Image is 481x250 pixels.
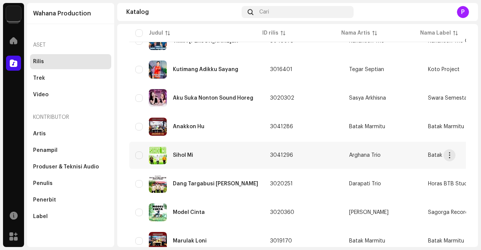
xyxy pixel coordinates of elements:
span: Tokke Rongit [349,210,416,215]
re-m-nav-item: Produser & Teknisi Audio [30,159,111,174]
div: Produser & Teknisi Audio [33,164,99,170]
img: b09c6644-65dd-4c37-b177-4f38419b6727 [149,61,167,79]
span: Batak Marmitu [349,238,416,244]
div: Tegar Septian [349,67,384,72]
span: Cari [259,9,269,15]
re-a-nav-header: Aset [30,36,111,54]
div: Marulak Loni [173,238,207,244]
div: Artis [33,131,46,137]
span: Batak Indo [428,153,455,158]
img: aafc6cdb-c8b5-445b-b509-649f6ad732ba [149,175,167,193]
span: 3020302 [270,95,294,101]
div: Penerbit [33,197,56,203]
img: 04b0141a-34fd-4857-9675-a58523af20c9 [149,146,167,164]
div: Judul [149,29,163,37]
div: Video [33,92,48,98]
span: 3041286 [270,124,293,129]
div: Arghana Trio [349,153,381,158]
div: Nama Artis [341,29,370,37]
span: Koto Project [428,67,460,72]
div: Aku Suka Nonton Sound Horeg [173,95,253,101]
div: Penampil [33,147,57,153]
span: 3041296 [270,153,293,158]
re-m-nav-item: Rilis [30,54,111,69]
div: Sihol Mi [173,153,193,158]
span: 3016401 [270,67,292,72]
span: Tegar Septian [349,67,416,72]
div: Trek [33,75,45,81]
span: 3020360 [270,210,294,215]
img: f8f9fe72-aff5-4256-8668-590b191e3482 [149,232,167,250]
div: Katalog [126,9,239,15]
div: Rilis [33,59,44,65]
img: 17c76c95-e1fc-4cd3-874e-26dce59ddd35 [149,89,167,107]
div: ID rilis [262,29,278,37]
img: 1794ab47-b828-4ddd-99b5-2faf6359123a [149,203,167,221]
div: Batak Marmitu [349,238,385,244]
div: Kutimang Adikku Sayang [173,67,238,72]
div: Dang Targabusi Holongki [173,181,258,186]
span: 3020251 [270,181,293,186]
re-m-nav-item: Video [30,87,111,102]
div: Sasya Arkhisna [349,95,386,101]
div: Anakkon Hu [173,124,204,129]
div: Nama Label [420,29,451,37]
re-a-nav-header: Kontributor [30,108,111,126]
span: Arghana Trio [349,153,416,158]
div: Label [33,214,48,220]
re-m-nav-item: Penampil [30,143,111,158]
div: Darapati Trio [349,181,381,186]
re-m-nav-item: Penerbit [30,192,111,208]
re-m-nav-item: Penulis [30,176,111,191]
img: 64f15ab7-a28a-4bb5-a164-82594ec98160 [6,6,21,21]
span: Batak Marmitu [349,124,416,129]
re-m-nav-item: Trek [30,71,111,86]
span: Horas BTB Studio [428,181,472,186]
re-m-nav-item: Label [30,209,111,224]
img: b05ef6fa-d57f-4ccc-97c8-3c652666b5e8 [149,118,167,136]
span: Sasya Arkhisna [349,95,416,101]
span: Batak Marmitu [428,238,464,244]
span: Darapati Trio [349,181,416,186]
div: P [457,6,469,18]
div: Model Cinta [173,210,205,215]
div: [PERSON_NAME] [349,210,389,215]
span: Swara Semesta [428,95,467,101]
re-m-nav-item: Artis [30,126,111,141]
span: Sagorga Records [428,210,471,215]
span: 3019170 [270,238,292,244]
span: Batak Marmitu [428,124,464,129]
div: Penulis [33,180,53,186]
div: Batak Marmitu [349,124,385,129]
